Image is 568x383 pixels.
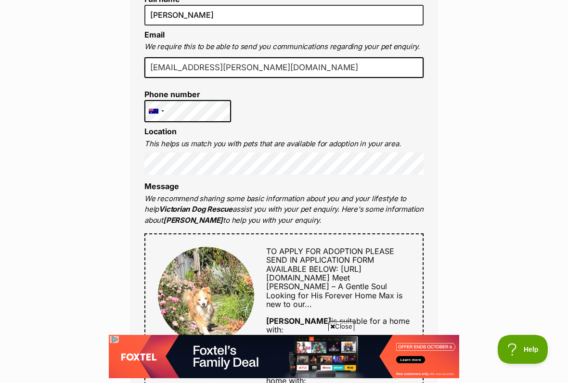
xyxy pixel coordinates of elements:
[145,101,167,122] div: Australia: +61
[144,5,424,25] input: E.g. Jimmy Chew
[498,335,549,364] iframe: Help Scout Beacon - Open
[144,181,179,191] label: Message
[328,321,354,331] span: Close
[266,273,387,300] span: Meet [PERSON_NAME] – A Gentle Soul Looking for His Forever Home
[266,317,410,334] div: is suitable for a home with:
[163,216,223,225] strong: [PERSON_NAME]
[144,139,424,150] p: This helps us match you with pets that are available for adoption in your area.
[158,247,254,343] img: Max Quinnell
[144,41,424,52] p: We require this to be able to send you communications regarding your pet enquiry.
[266,316,331,326] strong: [PERSON_NAME]
[266,291,402,309] span: Max is new to our...
[144,30,165,39] label: Email
[144,90,231,99] label: Phone number
[266,246,394,274] span: TO APPLY FOR ADOPTION PLEASE SEND IN APPLICATION FORM AVAILABLE BELOW:
[109,335,459,378] iframe: Advertisement
[266,264,361,282] span: [URL][DOMAIN_NAME]
[144,193,424,226] p: We recommend sharing some basic information about you and your lifestyle to help assist you with ...
[144,127,177,136] label: Location
[159,204,232,214] strong: Victorian Dog Rescue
